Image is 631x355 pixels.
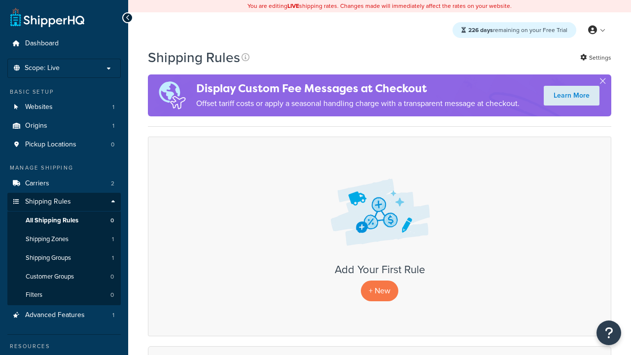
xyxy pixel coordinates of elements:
span: Shipping Groups [26,254,71,262]
div: Resources [7,342,121,351]
span: Origins [25,122,47,130]
span: 1 [112,122,114,130]
span: Carriers [25,179,49,188]
a: Customer Groups 0 [7,268,121,286]
span: 1 [112,311,114,319]
span: Shipping Zones [26,235,69,244]
span: 1 [112,103,114,111]
a: Carriers 2 [7,175,121,193]
button: Open Resource Center [596,320,621,345]
h1: Shipping Rules [148,48,240,67]
li: Pickup Locations [7,136,121,154]
span: Customer Groups [26,273,74,281]
h4: Display Custom Fee Messages at Checkout [196,80,520,97]
a: Pickup Locations 0 [7,136,121,154]
li: Origins [7,117,121,135]
span: Websites [25,103,53,111]
span: 0 [110,273,114,281]
a: Shipping Groups 1 [7,249,121,267]
a: ShipperHQ Home [10,7,84,27]
span: 1 [112,235,114,244]
div: Manage Shipping [7,164,121,172]
span: Shipping Rules [25,198,71,206]
a: Shipping Rules [7,193,121,211]
span: 0 [110,216,114,225]
b: LIVE [287,1,299,10]
li: Customer Groups [7,268,121,286]
div: remaining on your Free Trial [453,22,576,38]
li: Filters [7,286,121,304]
strong: 226 days [468,26,493,35]
span: 0 [111,141,114,149]
h3: Add Your First Rule [158,264,601,276]
span: Scope: Live [25,64,60,72]
a: Advanced Features 1 [7,306,121,324]
span: Pickup Locations [25,141,76,149]
span: All Shipping Rules [26,216,78,225]
span: Advanced Features [25,311,85,319]
a: Filters 0 [7,286,121,304]
li: Advanced Features [7,306,121,324]
span: 0 [110,291,114,299]
a: Dashboard [7,35,121,53]
span: Filters [26,291,42,299]
a: Origins 1 [7,117,121,135]
a: Shipping Zones 1 [7,230,121,248]
span: Dashboard [25,39,59,48]
a: Settings [580,51,611,65]
p: Offset tariff costs or apply a seasonal handling charge with a transparent message at checkout. [196,97,520,110]
a: Learn More [544,86,599,106]
img: duties-banner-06bc72dcb5fe05cb3f9472aba00be2ae8eb53ab6f0d8bb03d382ba314ac3c341.png [148,74,196,116]
li: Shipping Groups [7,249,121,267]
span: 2 [111,179,114,188]
p: + New [361,281,398,301]
li: Shipping Rules [7,193,121,305]
a: All Shipping Rules 0 [7,212,121,230]
a: Websites 1 [7,98,121,116]
li: Websites [7,98,121,116]
div: Basic Setup [7,88,121,96]
li: Carriers [7,175,121,193]
li: All Shipping Rules [7,212,121,230]
li: Shipping Zones [7,230,121,248]
span: 1 [112,254,114,262]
